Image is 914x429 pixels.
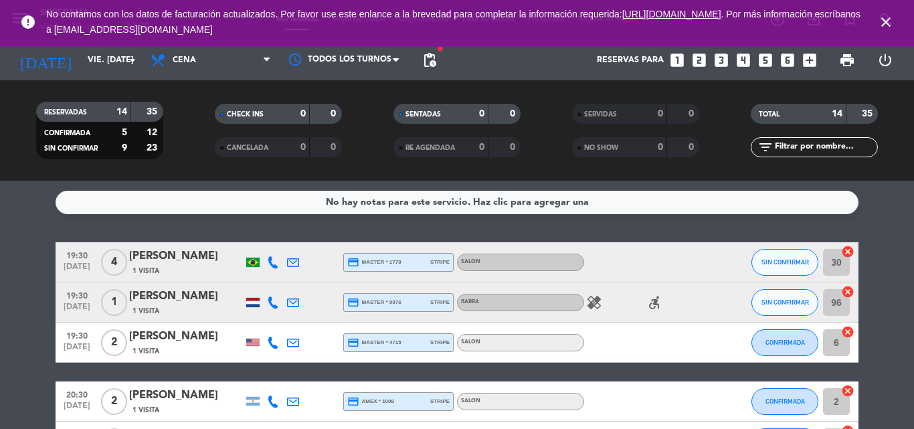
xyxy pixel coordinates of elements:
span: CHECK INS [227,111,264,118]
i: add_box [801,52,818,69]
strong: 0 [300,143,306,152]
i: looks_6 [779,52,796,69]
span: master * 1778 [347,256,401,268]
strong: 0 [689,143,697,152]
span: SERVIDAS [584,111,617,118]
span: stripe [430,397,450,406]
strong: 0 [658,143,663,152]
i: error [20,14,36,30]
strong: 23 [147,143,160,153]
span: No contamos con los datos de facturación actualizados. Por favor use este enlance a la brevedad p... [46,9,860,35]
div: LOG OUT [866,40,904,80]
span: stripe [430,298,450,307]
span: SIN CONFIRMAR [761,298,809,306]
a: . Por más información escríbanos a [EMAIL_ADDRESS][DOMAIN_NAME] [46,9,860,35]
span: Cena [173,56,196,65]
i: looks_two [691,52,708,69]
input: Filtrar por nombre... [773,140,877,155]
button: SIN CONFIRMAR [751,249,818,276]
span: print [839,52,855,68]
div: No hay notas para este servicio. Haz clic para agregar una [326,195,589,210]
span: BARRA [461,299,479,305]
div: [PERSON_NAME] [129,288,243,305]
strong: 0 [479,143,484,152]
strong: 0 [479,109,484,118]
span: SIN CONFIRMAR [44,145,98,152]
span: [DATE] [60,343,94,358]
span: 4 [101,249,127,276]
span: 19:30 [60,327,94,343]
i: close [878,14,894,30]
span: Reservas para [597,56,664,65]
span: TOTAL [759,111,780,118]
span: CANCELADA [227,145,268,151]
span: [DATE] [60,402,94,417]
button: CONFIRMADA [751,329,818,356]
i: arrow_drop_down [124,52,141,68]
span: SALON [461,259,480,264]
i: healing [586,294,602,311]
span: SENTADAS [405,111,441,118]
strong: 14 [832,109,842,118]
a: [URL][DOMAIN_NAME] [622,9,721,19]
strong: 14 [116,107,127,116]
span: RE AGENDADA [405,145,455,151]
strong: 0 [331,143,339,152]
strong: 0 [300,109,306,118]
span: master * 9976 [347,296,401,309]
span: 19:30 [60,287,94,303]
span: 1 Visita [132,405,159,416]
strong: 0 [510,109,518,118]
span: stripe [430,258,450,266]
span: 2 [101,329,127,356]
span: amex * 1008 [347,396,394,408]
i: cancel [841,245,854,258]
i: looks_5 [757,52,774,69]
i: [DATE] [10,46,81,75]
i: credit_card [347,256,359,268]
strong: 5 [122,128,127,137]
span: CONFIRMADA [765,339,805,346]
span: SALON [461,398,480,404]
span: SIN CONFIRMAR [761,258,809,266]
span: RESERVADAS [44,109,87,116]
i: credit_card [347,296,359,309]
span: 1 Visita [132,306,159,317]
div: [PERSON_NAME] [129,328,243,345]
span: 19:30 [60,247,94,262]
span: [DATE] [60,262,94,278]
button: SIN CONFIRMAR [751,289,818,316]
span: 20:30 [60,386,94,402]
span: CONFIRMADA [765,398,805,405]
i: cancel [841,285,854,298]
span: master * 4715 [347,337,401,349]
span: NO SHOW [584,145,618,151]
span: stripe [430,338,450,347]
i: cancel [841,384,854,398]
strong: 0 [658,109,663,118]
i: filter_list [757,139,773,155]
span: 1 Visita [132,346,159,357]
div: [PERSON_NAME] [129,248,243,265]
i: looks_3 [713,52,730,69]
span: fiber_manual_record [436,45,444,53]
i: looks_4 [735,52,752,69]
span: CONFIRMADA [44,130,90,137]
strong: 12 [147,128,160,137]
strong: 0 [331,109,339,118]
i: credit_card [347,337,359,349]
strong: 0 [510,143,518,152]
i: credit_card [347,396,359,408]
strong: 35 [147,107,160,116]
span: 2 [101,388,127,415]
i: power_settings_new [877,52,893,68]
i: looks_one [668,52,686,69]
button: CONFIRMADA [751,388,818,415]
i: accessible_forward [646,294,662,311]
div: [PERSON_NAME] [129,387,243,404]
span: 1 Visita [132,266,159,276]
strong: 35 [862,109,875,118]
span: SALON [461,339,480,345]
strong: 0 [689,109,697,118]
strong: 9 [122,143,127,153]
